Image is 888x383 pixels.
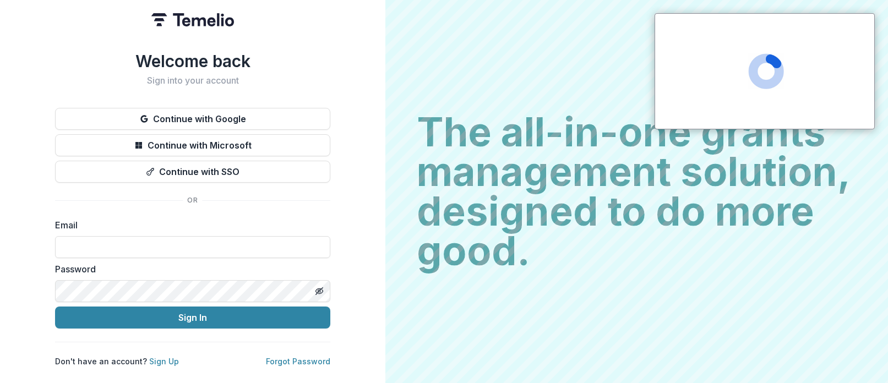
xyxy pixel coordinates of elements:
h1: Welcome back [55,51,330,71]
a: Forgot Password [266,357,330,366]
label: Password [55,262,324,276]
span: Loading [748,53,784,89]
img: Temelio [151,13,234,26]
h2: Sign into your account [55,75,330,86]
button: Sign In [55,307,330,329]
button: Continue with SSO [55,161,330,183]
label: Email [55,218,324,232]
button: Continue with Microsoft [55,134,330,156]
button: Continue with Google [55,108,330,130]
a: Sign Up [149,357,179,366]
p: Don't have an account? [55,355,179,367]
button: Toggle password visibility [310,282,328,300]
